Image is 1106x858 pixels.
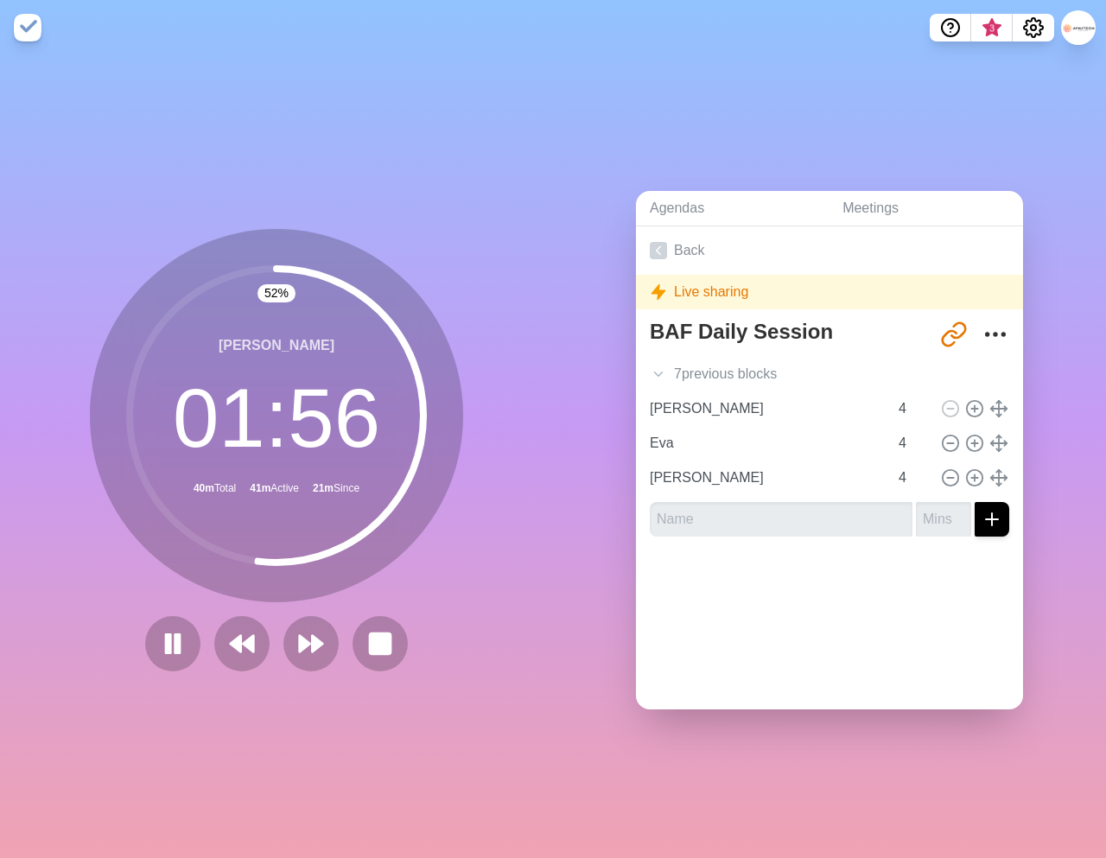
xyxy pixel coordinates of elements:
[636,226,1023,275] a: Back
[643,426,888,461] input: Name
[892,426,933,461] input: Mins
[937,317,971,352] button: Share link
[930,14,971,41] button: Help
[14,14,41,41] img: timeblocks logo
[829,191,1023,226] a: Meetings
[1013,14,1054,41] button: Settings
[636,357,1023,391] div: 7 previous block
[916,502,971,537] input: Mins
[643,461,888,495] input: Name
[892,461,933,495] input: Mins
[978,317,1013,352] button: More
[643,391,888,426] input: Name
[636,275,1023,309] div: Live sharing
[971,14,1013,41] button: What’s new
[650,502,912,537] input: Name
[770,364,777,385] span: s
[636,191,829,226] a: Agendas
[985,22,999,35] span: 3
[892,391,933,426] input: Mins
